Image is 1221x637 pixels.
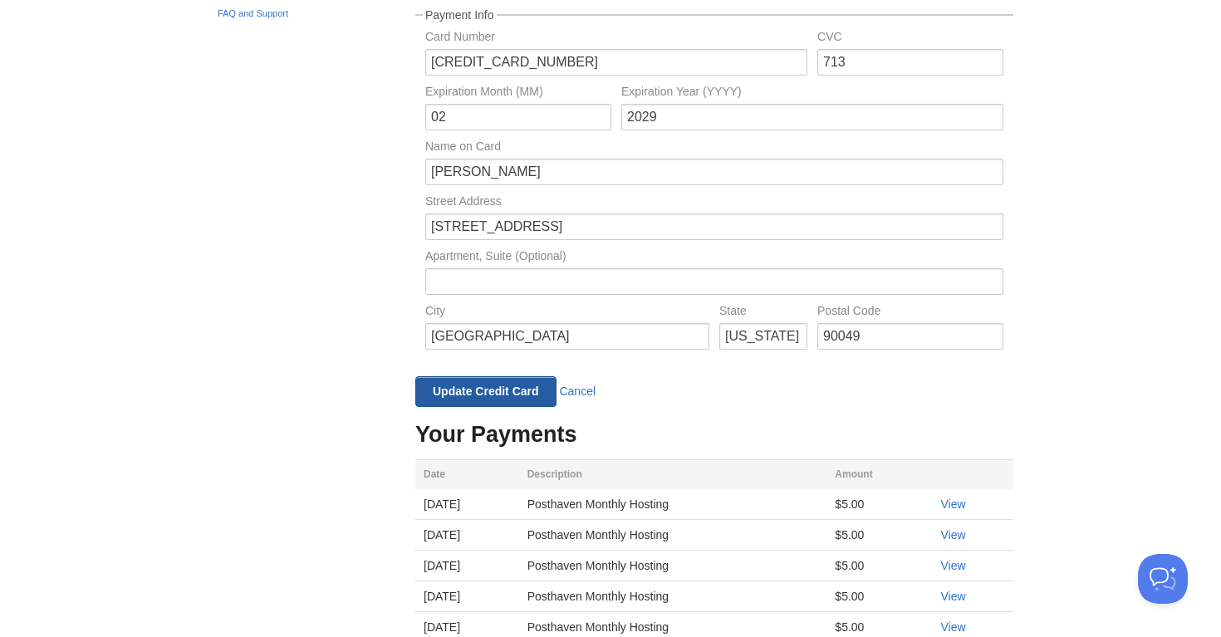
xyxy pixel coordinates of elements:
a: View [940,559,965,572]
label: Expiration Year (YYYY) [621,86,1003,101]
td: $5.00 [826,581,932,611]
td: [DATE] [415,581,519,611]
label: Name on Card [425,140,1003,156]
label: Card Number [425,31,807,47]
h3: Your Payments [415,423,1013,448]
label: CVC [817,31,1003,47]
td: [DATE] [415,550,519,581]
th: Amount [826,459,932,489]
label: Apartment, Suite (Optional) [425,250,1003,266]
a: Cancel [559,385,596,398]
label: Expiration Month (MM) [425,86,611,101]
input: Update Credit Card [415,376,557,407]
td: Posthaven Monthly Hosting [519,550,827,581]
label: Street Address [425,195,1003,211]
a: View [940,497,965,511]
td: Posthaven Monthly Hosting [519,489,827,520]
td: $5.00 [826,519,932,550]
iframe: Help Scout Beacon - Open [1138,554,1188,604]
label: Postal Code [817,305,1003,321]
label: State [719,305,807,321]
td: $5.00 [826,550,932,581]
a: View [940,528,965,541]
legend: Payment Info [423,9,497,21]
td: [DATE] [415,519,519,550]
label: City [425,305,709,321]
th: Date [415,459,519,489]
a: View [940,590,965,603]
td: [DATE] [415,489,519,520]
td: $5.00 [826,489,932,520]
a: View [940,620,965,634]
a: FAQ and Support [218,7,380,22]
td: Posthaven Monthly Hosting [519,519,827,550]
td: Posthaven Monthly Hosting [519,581,827,611]
th: Description [519,459,827,489]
